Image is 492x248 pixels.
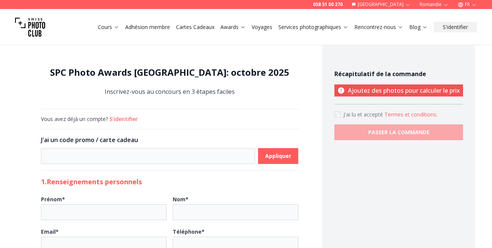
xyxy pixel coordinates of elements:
[343,111,384,118] span: J'ai lu et accepté
[334,69,463,78] h4: Récapitulatif de la commande
[334,124,463,140] button: PASSER LA COMMANDE
[275,22,351,32] button: Services photographiques
[41,66,298,78] h1: SPC Photo Awards [GEOGRAPHIC_DATA]: octobre 2025
[41,66,298,97] div: Inscrivez-vous au concours en 3 étapes faciles
[249,22,275,32] button: Voyages
[434,22,477,32] button: S'identifier
[265,152,291,160] b: Appliquer
[41,196,65,203] b: Prénom *
[384,111,437,118] button: Accept termsJ'ai lu et accepté
[125,23,170,31] a: Adhésion membre
[406,22,431,32] button: Blog
[109,115,138,123] button: S'identifier
[334,84,463,96] p: Ajoutez des photos pour calculer le prix
[41,176,298,187] h2: 1. Renseignements personnels
[313,2,343,8] a: 058 51 00 270
[354,23,403,31] a: Rencontrez-nous
[220,23,246,31] a: Awards
[334,111,340,117] input: Accept terms
[368,129,430,136] b: PASSER LA COMMANDE
[258,148,298,164] button: Appliquer
[173,22,217,32] button: Cartes Cadeaux
[41,228,59,235] b: Email *
[41,135,298,144] h3: J'ai un code promo / carte cadeau
[252,23,272,31] a: Voyages
[217,22,249,32] button: Awards
[173,196,188,203] b: Nom *
[409,23,428,31] a: Blog
[15,12,45,42] img: Swiss photo club
[95,22,122,32] button: Cours
[351,22,406,32] button: Rencontrez-nous
[173,228,205,235] b: Téléphone *
[278,23,348,31] a: Services photographiques
[98,23,119,31] a: Cours
[41,115,298,123] div: Vous avez déjà un compte?
[122,22,173,32] button: Adhésion membre
[41,204,167,220] input: Prénom*
[176,23,214,31] a: Cartes Cadeaux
